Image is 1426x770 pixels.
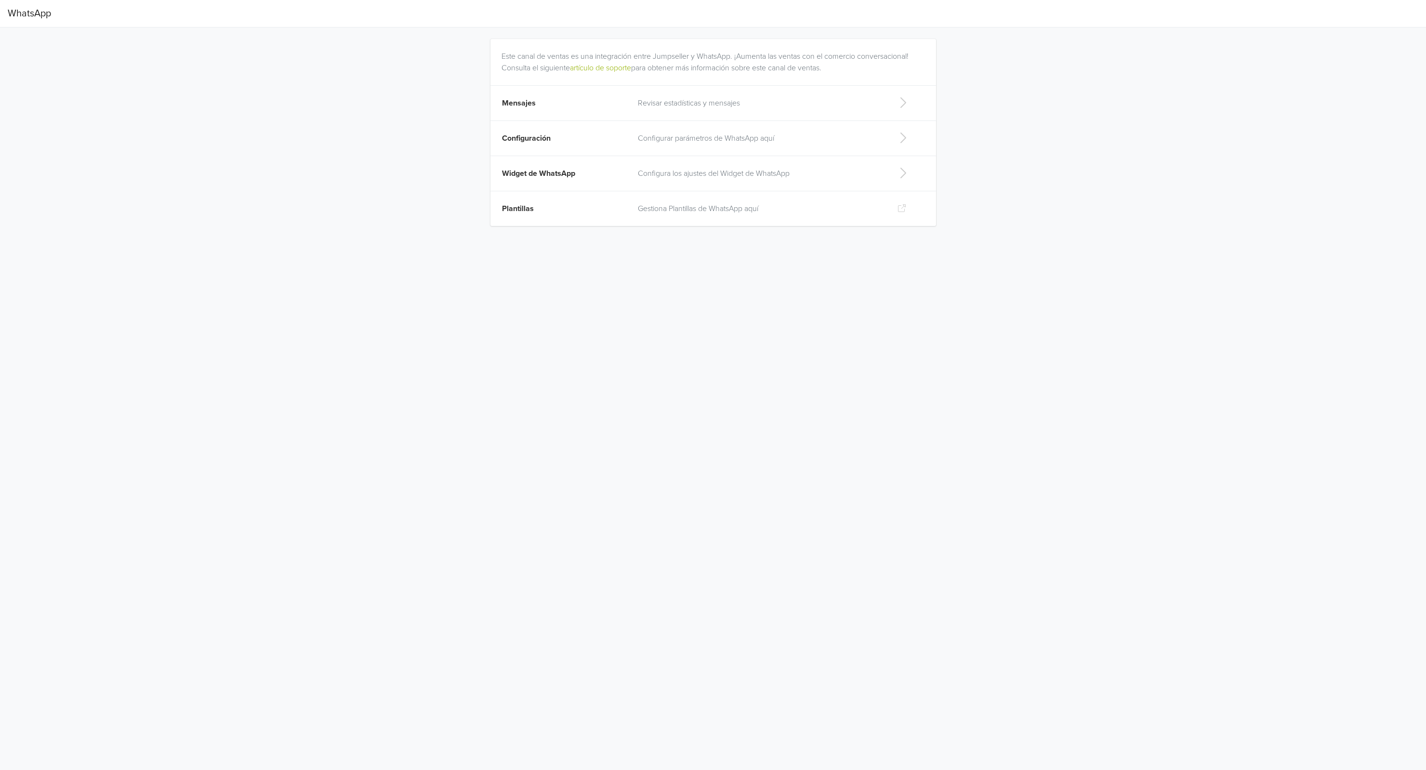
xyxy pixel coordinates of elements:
span: Mensajes [502,98,536,108]
span: WhatsApp [8,4,51,23]
p: Configura los ajustes del Widget de WhatsApp [638,168,882,179]
p: Gestiona Plantillas de WhatsApp aquí [638,203,882,214]
a: artículo de soporte [570,63,631,73]
div: Este canal de ventas es una integración entre Jumpseller y WhatsApp. ¡Aumenta las ventas con el c... [502,39,929,74]
span: Plantillas [502,204,534,213]
span: Configuración [502,133,551,143]
p: Revisar estadísticas y mensajes [638,97,882,109]
span: Widget de WhatsApp [502,169,575,178]
p: Configurar parámetros de WhatsApp aquí [638,133,882,144]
